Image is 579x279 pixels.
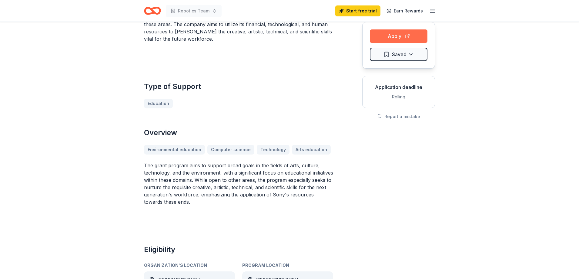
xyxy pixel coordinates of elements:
button: Apply [370,29,427,43]
p: The grant program aims to support broad goals in the fields of arts, culture, technology, and the... [144,162,333,206]
a: Home [144,4,161,18]
button: Report a mistake [377,113,420,120]
button: Robotics Team [166,5,222,17]
a: Earn Rewards [383,5,427,16]
div: Program Location [242,262,333,269]
span: Robotics Team [178,7,209,15]
a: Education [144,99,173,108]
div: Organization's Location [144,262,235,269]
p: Sony's charitable mission in the U.S. focuses on supporting arts, culture, technology, and the en... [144,6,333,43]
div: Application deadline [367,83,430,91]
button: Saved [370,48,427,61]
div: Rolling [367,93,430,100]
h2: Overview [144,128,333,138]
h2: Type of Support [144,82,333,91]
a: Start free trial [335,5,380,16]
span: Saved [392,50,407,58]
h2: Eligibility [144,245,333,254]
